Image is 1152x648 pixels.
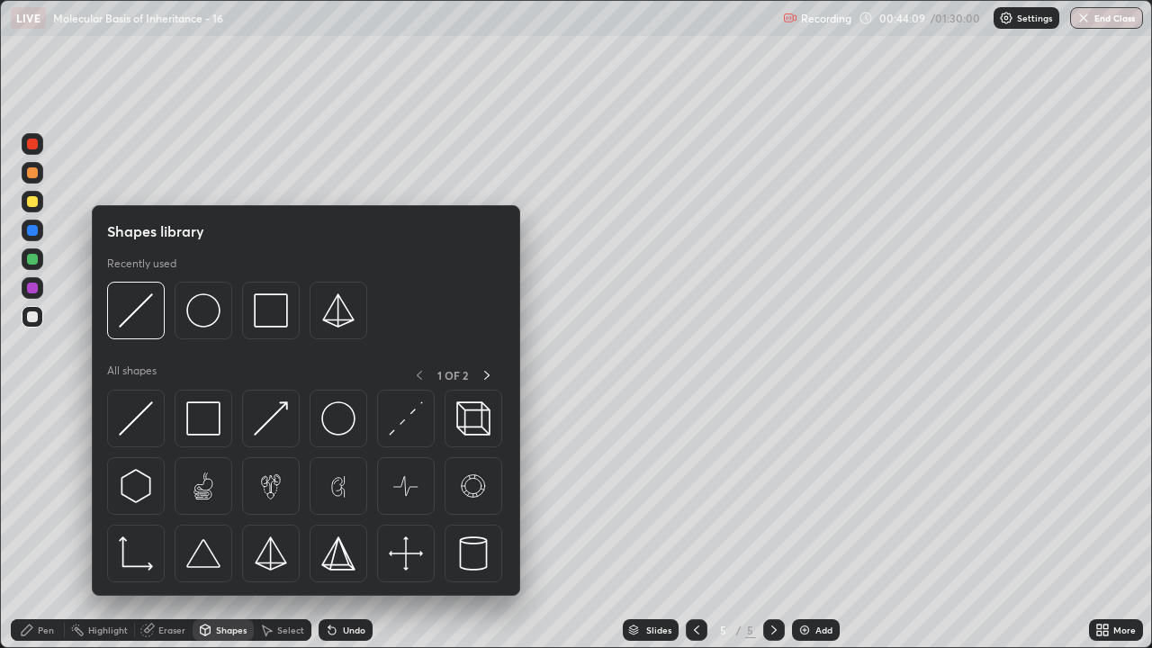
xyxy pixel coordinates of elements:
[186,536,220,571] img: svg+xml;charset=utf-8,%3Csvg%20xmlns%3D%22http%3A%2F%2Fwww.w3.org%2F2000%2Fsvg%22%20width%3D%2238...
[1017,13,1052,22] p: Settings
[389,469,423,503] img: svg+xml;charset=utf-8,%3Csvg%20xmlns%3D%22http%3A%2F%2Fwww.w3.org%2F2000%2Fsvg%22%20width%3D%2265...
[186,293,220,328] img: svg+xml;charset=utf-8,%3Csvg%20xmlns%3D%22http%3A%2F%2Fwww.w3.org%2F2000%2Fsvg%22%20width%3D%2236...
[1113,625,1136,634] div: More
[783,11,797,25] img: recording.375f2c34.svg
[186,469,220,503] img: svg+xml;charset=utf-8,%3Csvg%20xmlns%3D%22http%3A%2F%2Fwww.w3.org%2F2000%2Fsvg%22%20width%3D%2265...
[1076,11,1091,25] img: end-class-cross
[815,625,832,634] div: Add
[119,536,153,571] img: svg+xml;charset=utf-8,%3Csvg%20xmlns%3D%22http%3A%2F%2Fwww.w3.org%2F2000%2Fsvg%22%20width%3D%2233...
[107,256,176,271] p: Recently used
[321,401,355,436] img: svg+xml;charset=utf-8,%3Csvg%20xmlns%3D%22http%3A%2F%2Fwww.w3.org%2F2000%2Fsvg%22%20width%3D%2236...
[88,625,128,634] div: Highlight
[277,625,304,634] div: Select
[745,622,756,638] div: 5
[456,536,490,571] img: svg+xml;charset=utf-8,%3Csvg%20xmlns%3D%22http%3A%2F%2Fwww.w3.org%2F2000%2Fsvg%22%20width%3D%2228...
[254,536,288,571] img: svg+xml;charset=utf-8,%3Csvg%20xmlns%3D%22http%3A%2F%2Fwww.w3.org%2F2000%2Fsvg%22%20width%3D%2234...
[999,11,1013,25] img: class-settings-icons
[456,401,490,436] img: svg+xml;charset=utf-8,%3Csvg%20xmlns%3D%22http%3A%2F%2Fwww.w3.org%2F2000%2Fsvg%22%20width%3D%2235...
[736,625,742,635] div: /
[254,401,288,436] img: svg+xml;charset=utf-8,%3Csvg%20xmlns%3D%22http%3A%2F%2Fwww.w3.org%2F2000%2Fsvg%22%20width%3D%2230...
[38,625,54,634] div: Pen
[216,625,247,634] div: Shapes
[53,11,223,25] p: Molecular Basis of Inheritance - 16
[119,469,153,503] img: svg+xml;charset=utf-8,%3Csvg%20xmlns%3D%22http%3A%2F%2Fwww.w3.org%2F2000%2Fsvg%22%20width%3D%2230...
[186,401,220,436] img: svg+xml;charset=utf-8,%3Csvg%20xmlns%3D%22http%3A%2F%2Fwww.w3.org%2F2000%2Fsvg%22%20width%3D%2234...
[321,536,355,571] img: svg+xml;charset=utf-8,%3Csvg%20xmlns%3D%22http%3A%2F%2Fwww.w3.org%2F2000%2Fsvg%22%20width%3D%2234...
[107,364,157,386] p: All shapes
[16,11,40,25] p: LIVE
[254,469,288,503] img: svg+xml;charset=utf-8,%3Csvg%20xmlns%3D%22http%3A%2F%2Fwww.w3.org%2F2000%2Fsvg%22%20width%3D%2265...
[801,12,851,25] p: Recording
[343,625,365,634] div: Undo
[107,220,204,242] h5: Shapes library
[1070,7,1143,29] button: End Class
[389,401,423,436] img: svg+xml;charset=utf-8,%3Csvg%20xmlns%3D%22http%3A%2F%2Fwww.w3.org%2F2000%2Fsvg%22%20width%3D%2230...
[797,623,812,637] img: add-slide-button
[437,368,468,382] p: 1 OF 2
[715,625,733,635] div: 5
[456,469,490,503] img: svg+xml;charset=utf-8,%3Csvg%20xmlns%3D%22http%3A%2F%2Fwww.w3.org%2F2000%2Fsvg%22%20width%3D%2265...
[119,293,153,328] img: svg+xml;charset=utf-8,%3Csvg%20xmlns%3D%22http%3A%2F%2Fwww.w3.org%2F2000%2Fsvg%22%20width%3D%2230...
[119,401,153,436] img: svg+xml;charset=utf-8,%3Csvg%20xmlns%3D%22http%3A%2F%2Fwww.w3.org%2F2000%2Fsvg%22%20width%3D%2230...
[389,536,423,571] img: svg+xml;charset=utf-8,%3Csvg%20xmlns%3D%22http%3A%2F%2Fwww.w3.org%2F2000%2Fsvg%22%20width%3D%2240...
[321,293,355,328] img: svg+xml;charset=utf-8,%3Csvg%20xmlns%3D%22http%3A%2F%2Fwww.w3.org%2F2000%2Fsvg%22%20width%3D%2234...
[158,625,185,634] div: Eraser
[254,293,288,328] img: svg+xml;charset=utf-8,%3Csvg%20xmlns%3D%22http%3A%2F%2Fwww.w3.org%2F2000%2Fsvg%22%20width%3D%2234...
[646,625,671,634] div: Slides
[321,469,355,503] img: svg+xml;charset=utf-8,%3Csvg%20xmlns%3D%22http%3A%2F%2Fwww.w3.org%2F2000%2Fsvg%22%20width%3D%2265...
